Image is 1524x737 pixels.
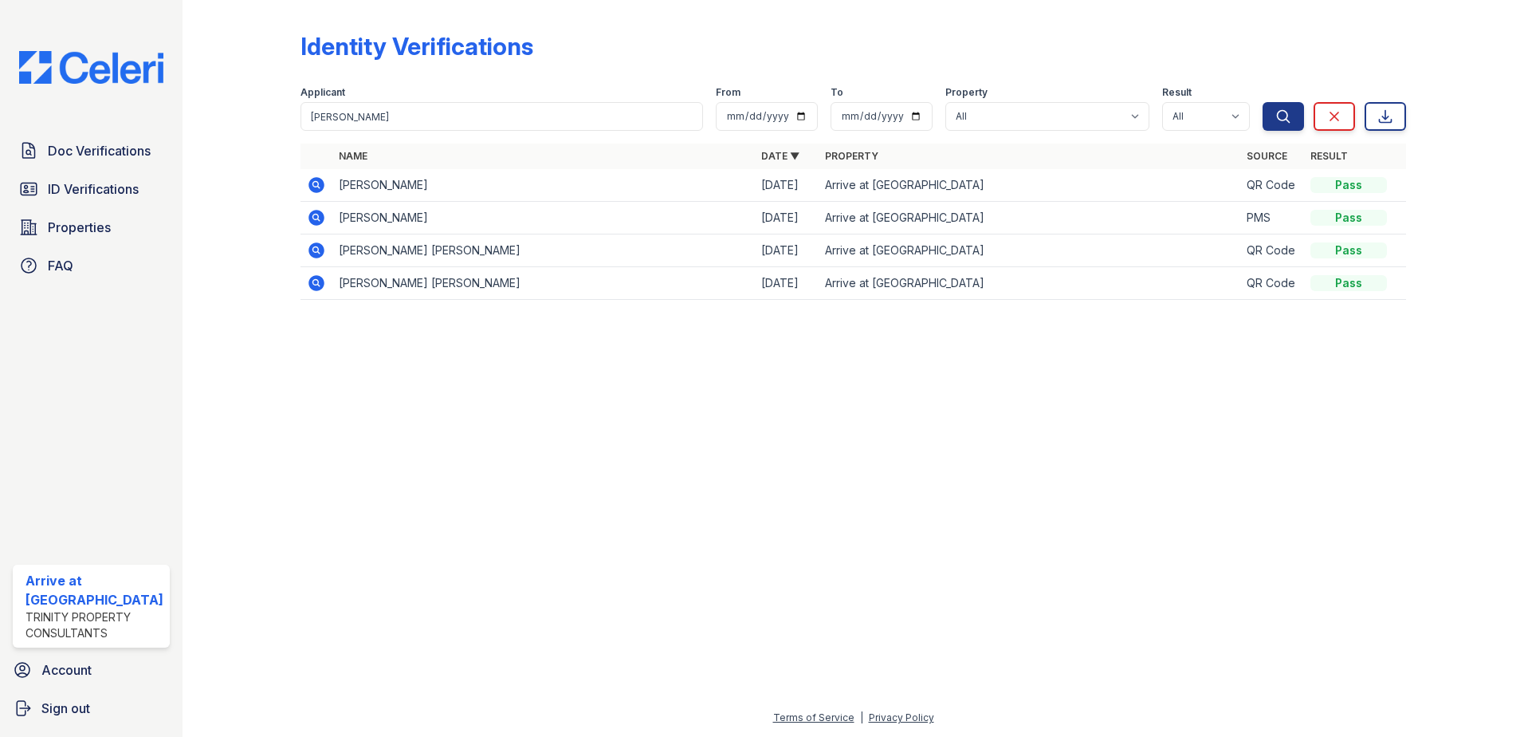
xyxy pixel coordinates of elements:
td: QR Code [1240,235,1304,267]
a: Privacy Policy [869,711,934,723]
a: ID Verifications [13,173,170,205]
span: ID Verifications [48,179,139,199]
td: PMS [1240,202,1304,235]
td: Arrive at [GEOGRAPHIC_DATA] [819,169,1241,202]
input: Search by name or phone number [300,102,704,131]
td: QR Code [1240,169,1304,202]
img: CE_Logo_Blue-a8612792a0a2168367f1c8372b55b34899dd931a85d93a1a3d3e32e68fde9ad4.png [6,51,176,84]
td: [PERSON_NAME] [332,202,755,235]
div: Pass [1310,177,1387,193]
td: Arrive at [GEOGRAPHIC_DATA] [819,202,1241,235]
td: [PERSON_NAME] [PERSON_NAME] [332,267,755,300]
label: Property [945,86,988,99]
label: Applicant [300,86,345,99]
a: Date ▼ [761,150,799,162]
div: Pass [1310,242,1387,258]
label: To [831,86,843,99]
td: [DATE] [755,202,819,235]
a: Doc Verifications [13,135,170,167]
a: Source [1247,150,1287,162]
a: FAQ [13,250,170,282]
div: Pass [1310,275,1387,291]
div: Trinity Property Consultants [26,609,163,641]
td: QR Code [1240,267,1304,300]
span: Doc Verifications [48,141,151,160]
span: Sign out [41,699,90,718]
td: [DATE] [755,235,819,267]
a: Account [6,654,176,686]
a: Result [1310,150,1348,162]
div: Pass [1310,210,1387,226]
td: Arrive at [GEOGRAPHIC_DATA] [819,267,1241,300]
td: Arrive at [GEOGRAPHIC_DATA] [819,235,1241,267]
a: Property [825,150,878,162]
div: | [860,711,863,723]
a: Sign out [6,692,176,724]
div: Arrive at [GEOGRAPHIC_DATA] [26,571,163,609]
a: Terms of Service [773,711,854,723]
td: [DATE] [755,169,819,202]
td: [PERSON_NAME] [332,169,755,202]
td: [PERSON_NAME] [PERSON_NAME] [332,235,755,267]
a: Properties [13,211,170,243]
label: From [716,86,740,99]
div: Identity Verifications [300,32,533,61]
a: Name [339,150,367,162]
td: [DATE] [755,267,819,300]
label: Result [1162,86,1192,99]
span: FAQ [48,256,73,275]
span: Account [41,660,92,680]
span: Properties [48,218,111,237]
